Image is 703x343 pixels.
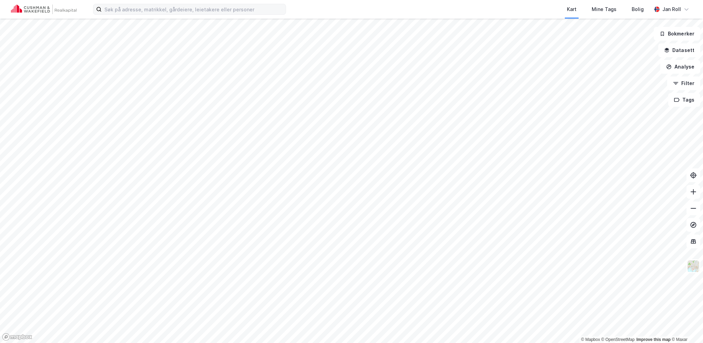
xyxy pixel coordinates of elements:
button: Analyse [660,60,700,74]
input: Søk på adresse, matrikkel, gårdeiere, leietakere eller personer [102,4,286,14]
div: Mine Tags [592,5,617,13]
a: Mapbox homepage [2,333,32,341]
div: Bolig [632,5,644,13]
img: Z [687,260,700,273]
img: cushman-wakefield-realkapital-logo.202ea83816669bd177139c58696a8fa1.svg [11,4,77,14]
div: Kontrollprogram for chat [669,310,703,343]
a: OpenStreetMap [601,337,635,342]
button: Tags [668,93,700,107]
div: Kart [567,5,577,13]
a: Mapbox [581,337,600,342]
iframe: Chat Widget [669,310,703,343]
div: Jan Roll [662,5,681,13]
button: Bokmerker [654,27,700,41]
a: Improve this map [636,337,671,342]
button: Datasett [658,43,700,57]
button: Filter [667,76,700,90]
